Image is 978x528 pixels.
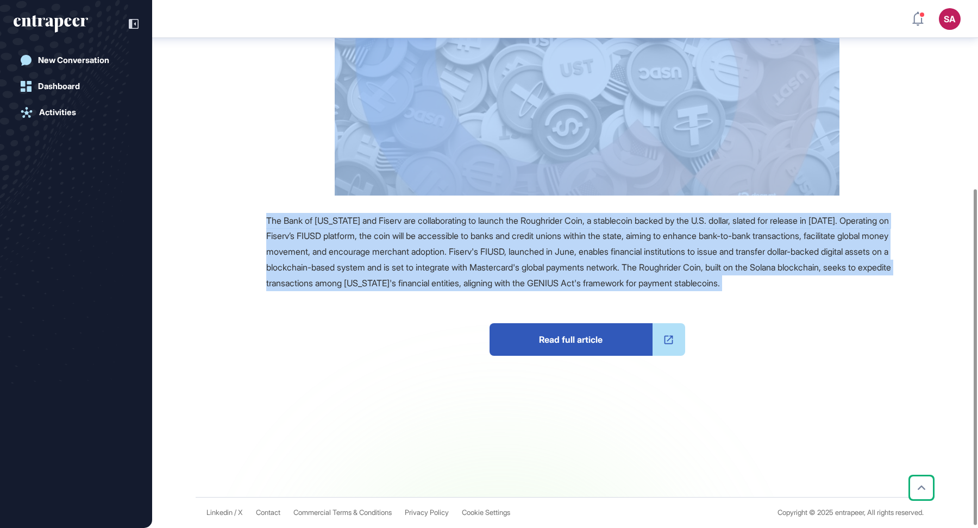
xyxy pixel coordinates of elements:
[778,508,924,517] div: Copyright © 2025 entrapeer, All rights reserved.
[206,508,233,517] a: Linkedin
[490,323,653,356] span: Read full article
[38,81,80,91] div: Dashboard
[462,508,510,517] a: Cookie Settings
[234,508,236,517] span: /
[14,102,139,123] a: Activities
[405,508,449,517] a: Privacy Policy
[490,323,685,356] a: Read full article
[39,108,76,117] div: Activities
[38,55,109,65] div: New Conversation
[293,508,392,517] a: Commercial Terms & Conditions
[14,15,88,33] div: entrapeer-logo
[14,49,139,71] a: New Conversation
[266,215,891,288] span: The Bank of [US_STATE] and Fiserv are collaborating to launch the Roughrider Coin, a stablecoin b...
[14,76,139,97] a: Dashboard
[256,508,280,517] span: Contact
[939,8,961,30] button: SA
[238,508,243,517] a: X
